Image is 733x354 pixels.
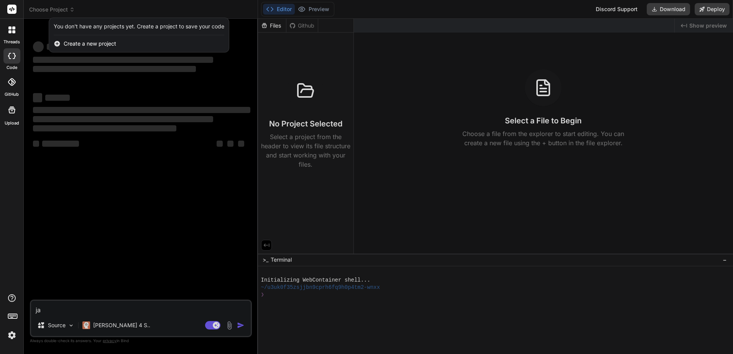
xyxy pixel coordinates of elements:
img: settings [5,329,18,342]
label: code [7,64,17,71]
label: Upload [5,120,19,126]
label: GitHub [5,91,19,98]
label: threads [3,39,20,45]
div: You don't have any projects yet. Create a project to save your code [54,23,224,30]
span: Create a new project [64,40,116,48]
